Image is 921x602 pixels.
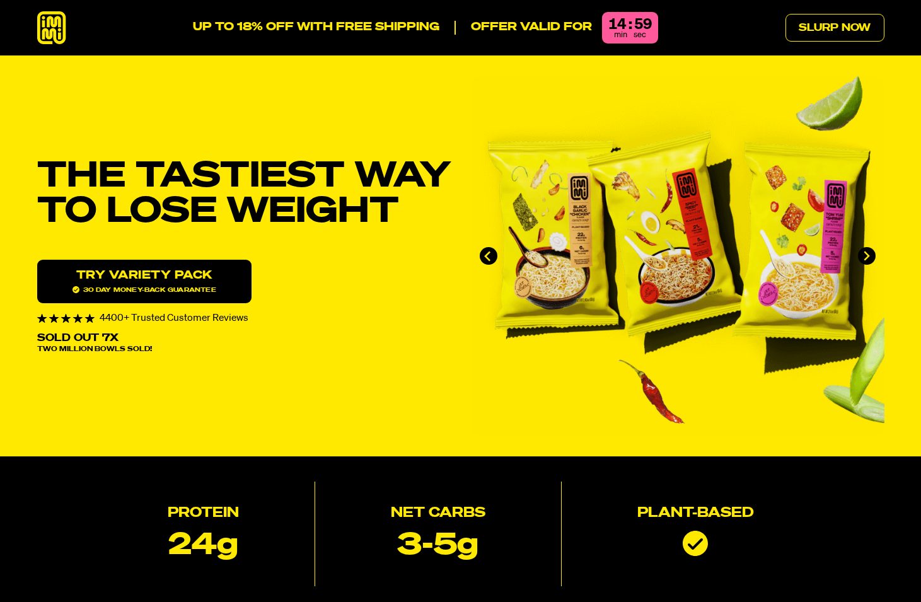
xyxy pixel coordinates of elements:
div: : [628,17,632,32]
p: 3-5g [397,531,478,561]
a: Try variety Pack30 day money-back guarantee [37,260,252,303]
span: min [614,31,627,39]
span: 30 day money-back guarantee [72,286,216,293]
p: Sold Out 7X [37,333,119,344]
a: Slurp Now [785,14,884,42]
div: 14 [608,17,626,32]
h1: THE TASTIEST WAY TO LOSE WEIGHT [37,159,451,229]
h2: Net Carbs [391,507,485,521]
span: Two Million Bowls Sold! [37,346,152,353]
li: 1 of 4 [471,76,884,436]
button: Go to last slide [480,247,497,265]
p: 24g [168,531,238,561]
span: sec [634,31,646,39]
h2: Plant-based [637,507,754,521]
p: UP TO 18% OFF WITH FREE SHIPPING [193,21,439,35]
div: immi slideshow [471,76,884,436]
button: Next slide [858,247,876,265]
div: 59 [634,17,652,32]
div: 4400+ Trusted Customer Reviews [37,313,451,323]
h2: Protein [168,507,239,521]
p: Offer valid for [455,21,592,35]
